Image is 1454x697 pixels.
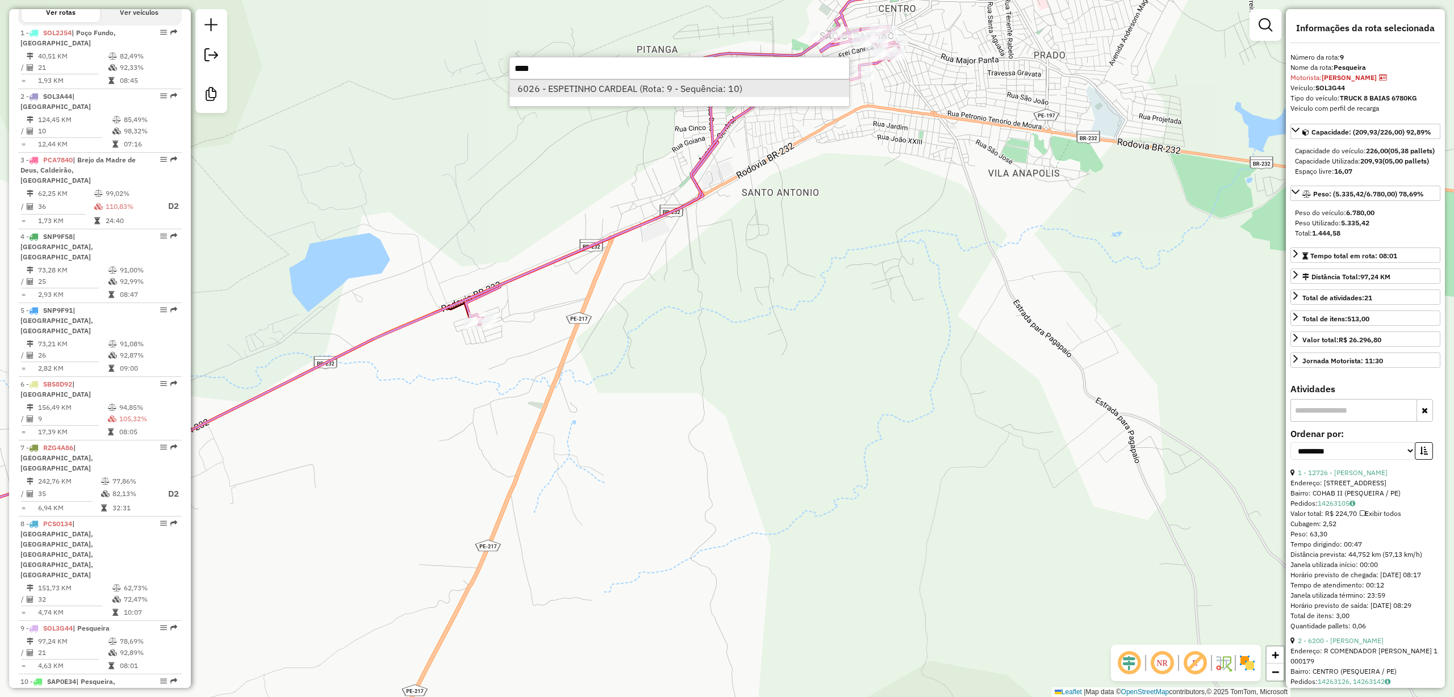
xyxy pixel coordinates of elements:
i: Tempo total em rota [112,141,118,148]
em: Opções [160,444,167,451]
td: 36 [37,199,94,213]
td: 08:47 [119,289,177,300]
td: = [20,138,26,150]
span: | [GEOGRAPHIC_DATA], [GEOGRAPHIC_DATA] [20,306,93,335]
i: Distância Total [27,267,34,274]
td: 92,89% [119,647,177,658]
div: Jornada Motorista: 11:30 [1302,356,1383,366]
td: 73,21 KM [37,338,108,350]
td: 26 [37,350,108,361]
a: Total de atividades:21 [1290,289,1440,305]
span: 8 - [20,519,93,579]
strong: 226,00 [1366,146,1388,155]
a: Tempo total em rota: 08:01 [1290,247,1440,263]
em: Rota exportada [170,233,177,240]
i: Tempo total em rota [108,77,114,84]
td: 21 [37,647,108,658]
span: RZG4A86 [43,443,73,452]
h4: Informações da rota selecionada [1290,23,1440,33]
p: D2 [158,488,179,501]
td: / [20,647,26,658]
div: Bairro: COHAB II (PESQUEIRA / PE) [1290,488,1440,498]
i: Tempo total em rota [101,505,107,511]
td: 73,28 KM [37,264,108,276]
td: 62,25 KM [37,188,94,199]
div: Bairro: CENTRO (PESQUEIRA / PE) [1290,666,1440,677]
span: 3 - [20,156,136,184]
a: Valor total:R$ 26.296,80 [1290,331,1440,347]
i: % de utilização da cubagem [108,352,117,359]
td: / [20,594,26,605]
div: Veículo com perfil de recarga [1290,103,1440,114]
i: % de utilização do peso [108,341,117,347]
td: = [20,660,26,671]
strong: (05,38 pallets) [1388,146,1435,155]
em: Opções [160,93,167,99]
label: Ordenar por: [1290,427,1440,440]
a: Total de itens:513,00 [1290,310,1440,326]
i: % de utilização da cubagem [108,415,116,422]
td: / [20,62,26,73]
td: 40,51 KM [37,51,108,62]
td: 25 [37,276,108,287]
a: Criar modelo [200,83,223,108]
td: 1,93 KM [37,75,108,86]
em: Rota exportada [170,624,177,631]
a: 1 - 12726 - [PERSON_NAME] [1298,468,1388,477]
td: / [20,413,26,425]
i: % de utilização da cubagem [108,64,117,71]
span: Peso: (5.335,42/6.780,00) 78,69% [1313,190,1424,198]
em: Opções [160,678,167,685]
td: 1,73 KM [37,215,94,226]
td: 09:00 [119,363,177,374]
td: / [20,199,26,213]
div: Quantidade pallets: 0,06 [1290,621,1440,631]
td: 82,49% [119,51,177,62]
div: Horário previsto de chegada: [DATE] 08:17 [1290,570,1440,580]
i: CNH vencida [1379,74,1387,81]
i: Distância Total [27,341,34,347]
td: 32:31 [112,502,157,514]
button: Ordem crescente [1415,442,1433,460]
span: SNP9F91 [43,306,73,314]
strong: 9 [1340,53,1344,61]
i: % de utilização do peso [101,478,110,485]
span: 10 - [20,677,115,696]
div: Tempo dirigindo: 00:47 [1290,539,1440,549]
div: Número da rota: [1290,52,1440,62]
div: Total de itens: 3,00 [1290,611,1440,621]
span: SOL2J54 [43,28,72,37]
td: 105,32% [119,413,177,425]
strong: 5.335,42 [1341,219,1369,227]
em: Opções [160,380,167,387]
i: Total de Atividades [27,352,34,359]
a: Peso: (5.335,42/6.780,00) 78,69% [1290,186,1440,201]
i: Total de Atividades [27,596,34,603]
i: % de utilização da cubagem [94,203,103,210]
span: Tempo total em rota: 08:01 [1310,251,1397,260]
i: Tempo total em rota [94,217,100,224]
td: 110,83% [105,199,158,213]
span: 97,24 KM [1360,272,1390,281]
div: Peso Utilizado: [1295,218,1436,228]
td: 92,87% [119,350,177,361]
span: 9 - [20,624,110,632]
td: 82,13% [112,487,157,501]
span: SOL3G44 [43,624,73,632]
em: Rota exportada [170,444,177,451]
em: Opções [160,233,167,240]
div: Espaço livre: [1295,166,1436,177]
img: Exibir/Ocultar setores [1238,654,1256,672]
em: Rota exportada [170,306,177,313]
div: Pedidos: [1290,677,1440,687]
td: 08:45 [119,75,177,86]
td: 92,33% [119,62,177,73]
i: Distância Total [27,116,34,123]
td: 242,76 KM [37,476,101,487]
i: % de utilização da cubagem [108,278,117,285]
strong: R$ 26.296,80 [1339,335,1381,344]
td: = [20,426,26,438]
td: 97,24 KM [37,636,108,647]
strong: 16,07 [1334,167,1352,175]
span: + [1272,648,1279,662]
